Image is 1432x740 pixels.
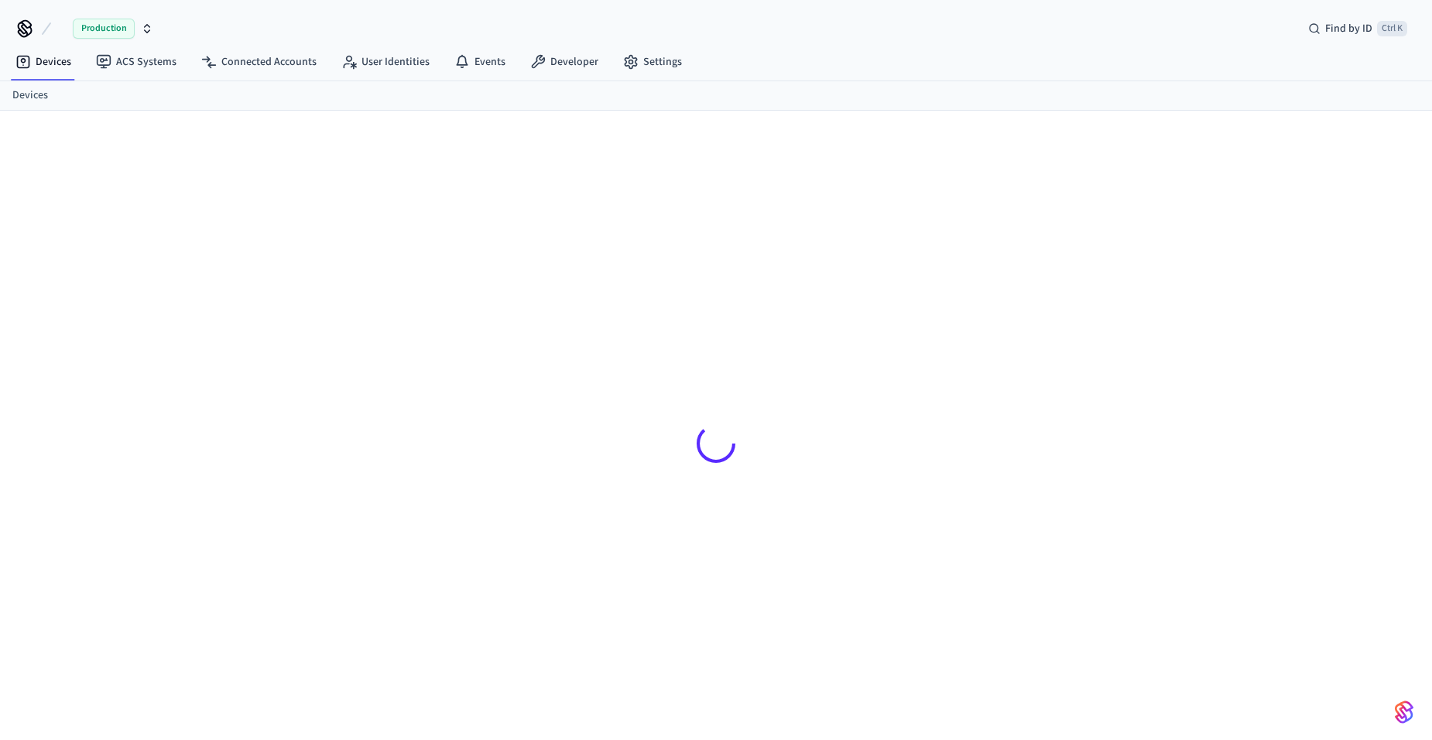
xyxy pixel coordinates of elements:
a: Devices [12,87,48,104]
div: Find by IDCtrl K [1296,15,1420,43]
a: Devices [3,48,84,76]
a: Developer [518,48,611,76]
span: Find by ID [1325,21,1372,36]
a: User Identities [329,48,442,76]
a: Settings [611,48,694,76]
span: Ctrl K [1377,21,1407,36]
a: Connected Accounts [189,48,329,76]
span: Production [73,19,135,39]
img: SeamLogoGradient.69752ec5.svg [1395,700,1413,725]
a: Events [442,48,518,76]
a: ACS Systems [84,48,189,76]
